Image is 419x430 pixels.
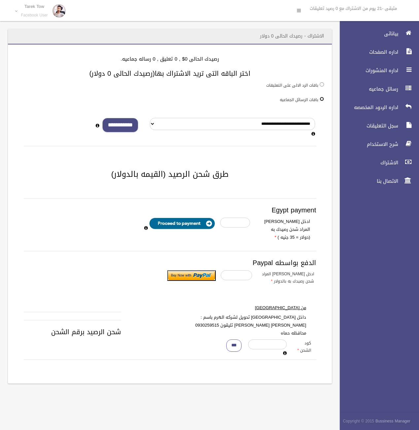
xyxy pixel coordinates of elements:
[16,170,324,178] h2: طرق شحن الرصيد (القيمه بالدولار)
[334,67,400,74] span: اداره المنشورات
[188,304,311,312] label: من [GEOGRAPHIC_DATA]
[334,86,400,92] span: رسائل جماعيه
[375,417,410,425] strong: Bussiness Manager
[334,104,400,111] span: اداره الردود المخصصه
[292,339,316,354] label: كود الشحن
[334,174,419,188] a: الاتصال بنا
[334,137,419,151] a: شرح الاستخدام
[334,155,419,170] a: الاشتراك
[334,178,400,184] span: الاتصال بنا
[16,56,324,62] h4: رصيدك الحالى 0$ , 0 تعليق , 0 رساله جماعيه.
[16,70,324,77] h3: اختر الباقه التى تريد الاشتراك بها(رصيدك الحالى 0 دولار)
[167,270,216,281] input: Submit
[334,26,419,41] a: بياناتى
[334,49,400,55] span: اداره الصفحات
[334,159,400,166] span: الاشتراك
[334,30,400,37] span: بياناتى
[255,218,315,241] label: ادخل [PERSON_NAME] المراد شحن رصيدك به (دولار = 35 جنيه )
[334,82,419,96] a: رسائل جماعيه
[252,30,332,42] header: الاشتراك - رصيدك الحالى 0 دولار
[24,328,316,336] h3: شحن الرصيد برقم الشحن
[188,313,311,337] label: داخل [GEOGRAPHIC_DATA] تحويل لشركه الهرم باسم : [PERSON_NAME] [PERSON_NAME] تليقون 0930259515 محا...
[334,45,419,59] a: اداره الصفحات
[257,270,319,285] label: ادخل [PERSON_NAME] المراد شحن رصيدك به بالدولار
[334,119,419,133] a: سجل التعليقات
[280,96,318,103] label: باقات الرسائل الجماعيه
[21,13,48,18] small: Facebook User
[334,141,400,148] span: شرح الاستخدام
[334,100,419,115] a: اداره الردود المخصصه
[24,259,316,266] h3: الدفع بواسطه Paypal
[343,417,374,425] span: Copyright © 2015
[334,63,419,78] a: اداره المنشورات
[21,4,48,9] p: Tarek Tow
[266,82,318,89] label: باقات الرد الالى على التعليقات
[24,206,316,214] h3: Egypt payment
[334,122,400,129] span: سجل التعليقات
